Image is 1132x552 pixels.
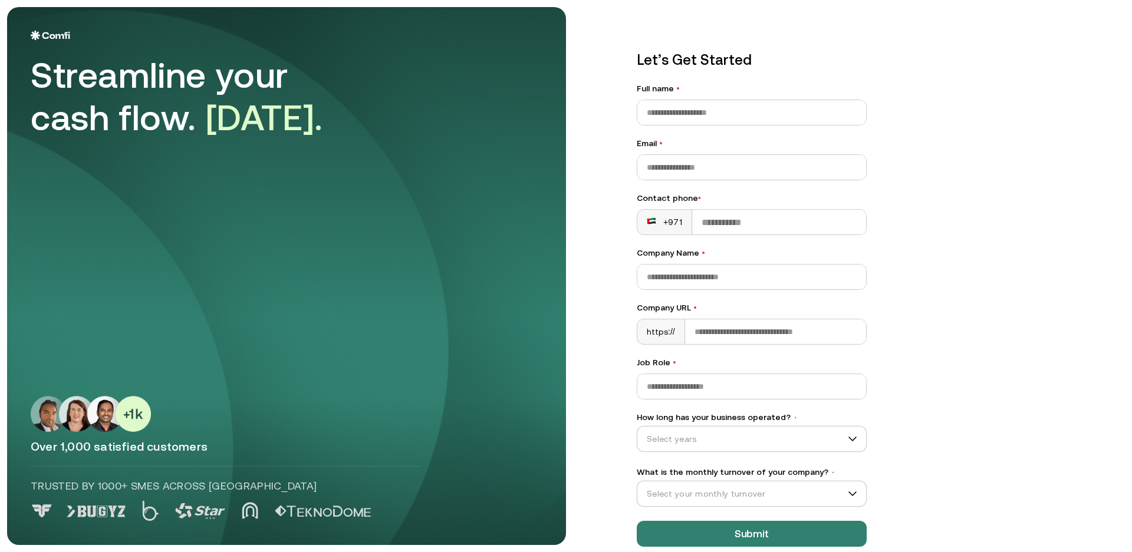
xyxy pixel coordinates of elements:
label: Job Role [637,356,867,369]
label: Company URL [637,302,867,314]
p: Trusted by 1000+ SMEs across [GEOGRAPHIC_DATA] [31,478,420,494]
span: • [693,303,697,312]
p: Let’s Get Started [637,49,867,71]
img: Logo 0 [31,504,53,518]
div: https:// [637,319,685,344]
img: Logo 2 [142,501,159,521]
label: Email [637,137,867,150]
label: Full name [637,82,867,95]
button: Submit [637,521,867,547]
span: • [676,84,680,93]
span: • [698,193,701,203]
img: Logo [31,31,70,40]
div: +971 [647,216,682,228]
div: Streamline your cash flow. [31,54,361,139]
span: • [831,468,835,477]
img: Logo 4 [242,502,258,519]
label: What is the monthly turnover of your company? [637,466,867,478]
label: How long has your business operated? [637,411,867,424]
img: Logo 5 [275,505,371,517]
img: Logo 1 [67,505,126,517]
span: • [702,248,705,257]
span: • [673,358,676,367]
img: Logo 3 [175,503,225,519]
span: • [659,138,663,148]
span: [DATE]. [206,97,323,138]
p: Over 1,000 satisfied customers [31,439,542,454]
label: Company Name [637,247,867,259]
div: Contact phone [637,192,867,204]
span: • [793,414,798,422]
